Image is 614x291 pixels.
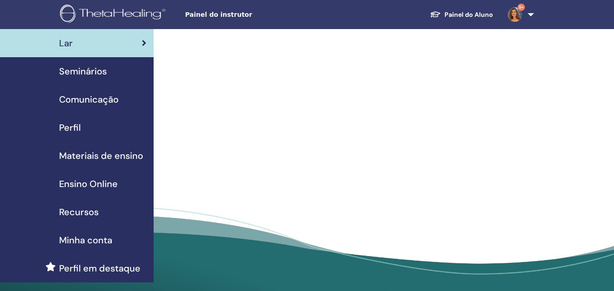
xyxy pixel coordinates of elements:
[59,93,119,106] span: Comunicação
[423,6,500,23] a: Painel do Aluno
[59,261,140,275] span: Perfil em destaque
[59,121,81,134] span: Perfil
[518,4,525,11] span: 9+
[59,205,99,219] span: Recursos
[60,5,169,25] img: logo.png
[59,149,143,163] span: Materiais de ensino
[185,10,321,20] span: Painel do instrutor
[59,36,73,50] span: Lar
[59,64,107,78] span: Seminários
[508,7,522,22] img: default.jpg
[59,177,118,191] span: Ensino Online
[430,10,441,18] img: graduation-cap-white.svg
[59,233,112,247] span: Minha conta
